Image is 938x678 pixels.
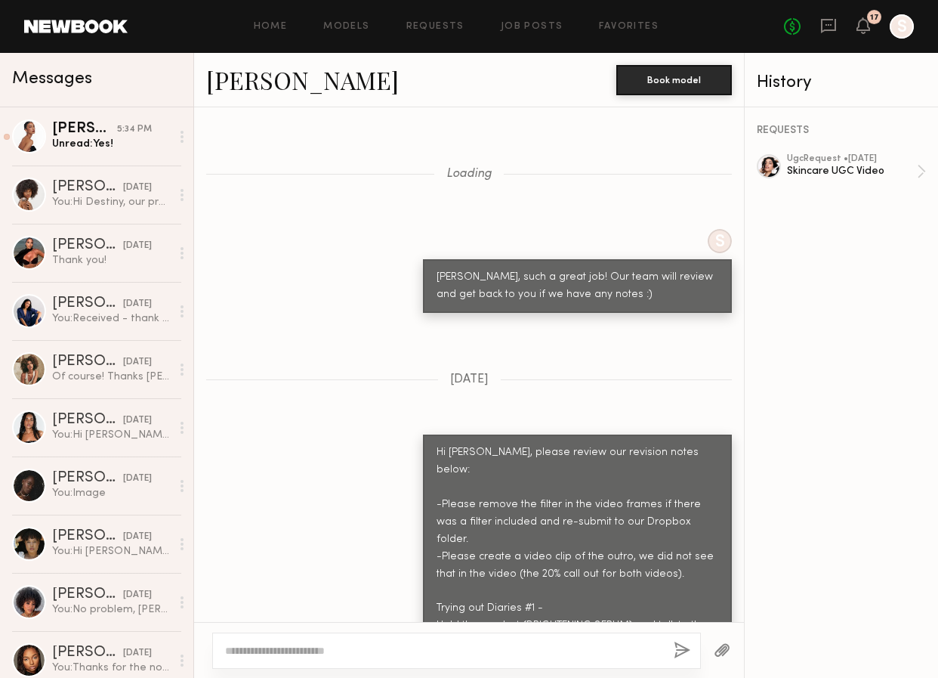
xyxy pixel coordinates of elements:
div: You: Thanks for the note, [PERSON_NAME]! No problem -[PERSON_NAME] [52,661,171,675]
div: You: Hi [PERSON_NAME], that sounds great! For the photos, we would need them by [DATE] Weds. 7/16... [52,544,171,559]
div: REQUESTS [757,125,926,136]
div: [PERSON_NAME] [52,645,123,661]
div: [PERSON_NAME] [52,587,123,602]
div: [PERSON_NAME] [52,180,123,195]
div: Thank you! [52,253,171,268]
div: [PERSON_NAME] [52,296,123,311]
a: Models [323,22,369,32]
div: You: Hi Destiny, our producer is asking if the images you sent are the most recent images of your... [52,195,171,209]
div: [DATE] [123,181,152,195]
a: [PERSON_NAME] [206,63,399,96]
div: Unread: Yes! [52,137,171,151]
div: [DATE] [123,588,152,602]
div: [PERSON_NAME] [52,122,117,137]
div: [DATE] [123,355,152,370]
div: You: No problem, [PERSON_NAME]! We will keep you in mind :) [52,602,171,617]
div: [DATE] [123,297,152,311]
div: [DATE] [123,646,152,661]
span: Loading [446,168,492,181]
div: [DATE] [123,413,152,428]
div: You: Image [52,486,171,500]
a: Requests [406,22,464,32]
div: You: Received - thank you! -[PERSON_NAME] [52,311,171,326]
a: Job Posts [501,22,563,32]
a: Favorites [599,22,659,32]
div: [PERSON_NAME] [52,238,123,253]
a: S [890,14,914,39]
div: [PERSON_NAME] [52,529,123,544]
div: 17 [870,14,879,22]
div: Skincare UGC Video [787,164,917,178]
a: Book model [616,73,732,85]
a: ugcRequest •[DATE]Skincare UGC Video [787,154,926,189]
div: [PERSON_NAME], such a great job! Our team will review and get back to you if we have any notes :) [437,269,718,304]
div: [DATE] [123,472,152,486]
div: [PERSON_NAME] [52,354,123,370]
div: [PERSON_NAME] [52,471,123,486]
a: Home [254,22,288,32]
div: History [757,74,926,91]
div: Of course! Thanks [PERSON_NAME]! [52,370,171,384]
div: [PERSON_NAME] [52,413,123,428]
div: 5:34 PM [117,122,152,137]
div: You: Hi [PERSON_NAME], Thank you for the note- unfortunately we do have to source another creator... [52,428,171,442]
button: Book model [616,65,732,95]
span: Messages [12,70,92,88]
div: [DATE] [123,530,152,544]
span: [DATE] [450,373,489,386]
div: ugc Request • [DATE] [787,154,917,164]
div: [DATE] [123,239,152,253]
